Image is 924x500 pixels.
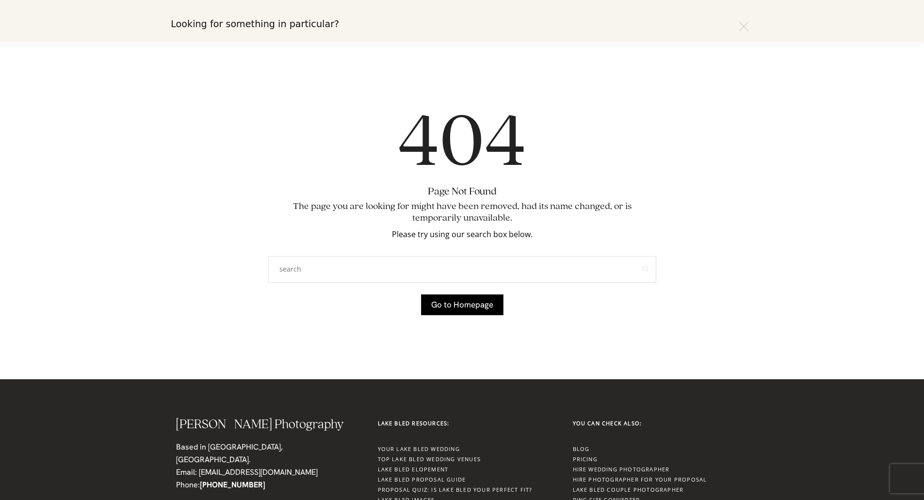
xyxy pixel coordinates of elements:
[378,445,460,452] a: Your Lake Bled Wedding
[573,476,707,483] a: Hire Photographer for your Proposal
[421,294,503,315] a: Go to Homepage
[378,476,466,483] a: Lake Bled Proposal Guide
[268,105,656,182] h1: 404
[573,486,684,493] a: Lake Bled Couple Photographer
[200,480,265,490] a: [PHONE_NUMBER]
[573,466,670,473] a: Hire Wedding Photographer
[268,186,656,197] h3: Page Not Found
[378,466,449,473] a: Lake Bled Elopement
[171,8,753,41] input: Looking for something in particular?
[573,419,642,427] strong: YOU CAN CHECK ALSO:
[268,256,656,283] input: search
[268,228,656,241] p: Please try using our search box below.
[378,419,450,427] strong: LAKE BLED RESOURCES:
[176,441,358,466] div: Based in [GEOGRAPHIC_DATA], [GEOGRAPHIC_DATA].
[573,455,598,463] a: Pricing
[176,418,344,431] a: [PERSON_NAME] Photography
[573,445,590,452] a: Blog
[268,201,656,224] h5: The page you are looking for might have been removed, had its name changed, or is temporarily una...
[378,486,533,493] a: Proposal Quiz: Is Lake Bled Your Perfect Fit?
[378,455,481,463] a: Top Lake Bled Wedding Venues
[176,466,358,491] div: Email: [EMAIL_ADDRESS][DOMAIN_NAME] Phone:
